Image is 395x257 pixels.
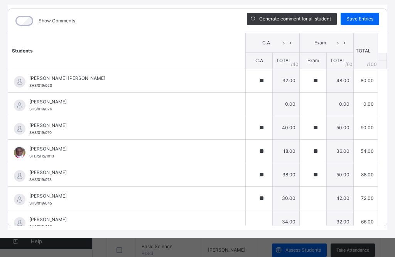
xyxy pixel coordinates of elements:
[354,69,378,92] td: 80.00
[252,39,280,46] span: C.A
[327,69,354,92] td: 48.00
[29,122,228,129] span: [PERSON_NAME]
[14,147,25,158] img: STD_SHS_1013.png
[354,163,378,186] td: 88.00
[259,15,331,22] span: Generate comment for all student
[273,116,300,139] td: 40.00
[29,225,52,229] span: SHS/019/028
[273,210,300,233] td: 34.00
[12,48,33,54] span: Students
[14,217,25,229] img: default.svg
[273,69,300,92] td: 32.00
[306,39,334,46] span: Exam
[354,210,378,233] td: 66.00
[29,107,52,111] span: SHS/019/026
[367,61,377,68] span: /100
[273,163,300,186] td: 38.00
[29,154,54,158] span: STD/SHS/1013
[327,139,354,163] td: 36.00
[29,130,52,135] span: SHS/019/070
[354,139,378,163] td: 54.00
[273,139,300,163] td: 18.00
[327,163,354,186] td: 50.00
[327,210,354,233] td: 32.00
[29,216,228,223] span: [PERSON_NAME]
[14,194,25,205] img: default.svg
[276,57,291,63] span: TOTAL
[354,186,378,210] td: 72.00
[14,170,25,182] img: default.svg
[29,178,52,182] span: SHS/019/078
[330,57,345,63] span: TOTAL
[354,92,378,116] td: 0.00
[29,83,52,88] span: SHS/019/020
[327,92,354,116] td: 0.00
[29,193,228,200] span: [PERSON_NAME]
[14,76,25,88] img: default.svg
[307,57,319,63] span: Exam
[29,169,228,176] span: [PERSON_NAME]
[39,17,75,24] label: Show Comments
[346,15,373,22] span: Save Entries
[255,57,263,63] span: C.A
[29,201,52,205] span: SHS/019/045
[327,116,354,139] td: 50.00
[273,92,300,116] td: 0.00
[327,186,354,210] td: 42.00
[354,116,378,139] td: 90.00
[29,98,228,105] span: [PERSON_NAME]
[291,61,299,68] span: / 40
[29,145,228,152] span: [PERSON_NAME]
[345,61,353,68] span: / 60
[14,100,25,111] img: default.svg
[354,33,378,69] th: TOTAL
[14,123,25,135] img: default.svg
[29,75,228,82] span: [PERSON_NAME] [PERSON_NAME]
[273,186,300,210] td: 30.00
